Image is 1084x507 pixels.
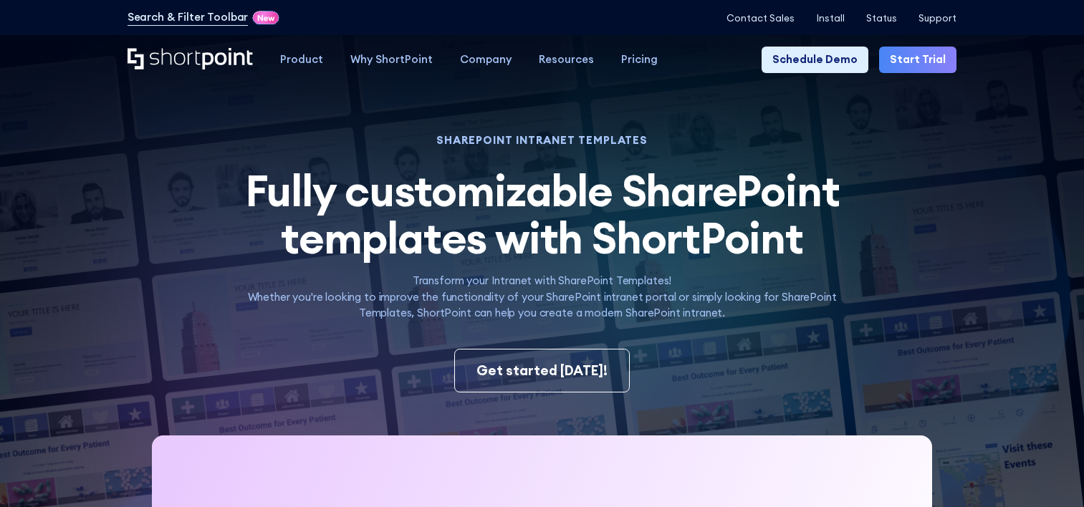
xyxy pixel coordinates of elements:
[726,13,795,24] a: Contact Sales
[879,47,956,74] a: Start Trial
[918,13,956,24] a: Support
[245,163,840,266] span: Fully customizable SharePoint templates with ShortPoint
[128,48,254,71] a: Home
[539,52,594,68] div: Resources
[225,135,859,145] h1: SHAREPOINT INTRANET TEMPLATES
[337,47,446,74] a: Why ShortPoint
[866,13,897,24] a: Status
[1012,438,1084,507] iframe: Chat Widget
[454,349,630,392] a: Get started [DATE]!
[350,52,433,68] div: Why ShortPoint
[621,52,658,68] div: Pricing
[460,52,512,68] div: Company
[608,47,671,74] a: Pricing
[267,47,337,74] a: Product
[762,47,868,74] a: Schedule Demo
[476,360,608,380] div: Get started [DATE]!
[446,47,525,74] a: Company
[817,13,845,24] a: Install
[280,52,323,68] div: Product
[525,47,608,74] a: Resources
[225,273,859,322] p: Transform your Intranet with SharePoint Templates! Whether you're looking to improve the function...
[128,9,249,26] a: Search & Filter Toolbar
